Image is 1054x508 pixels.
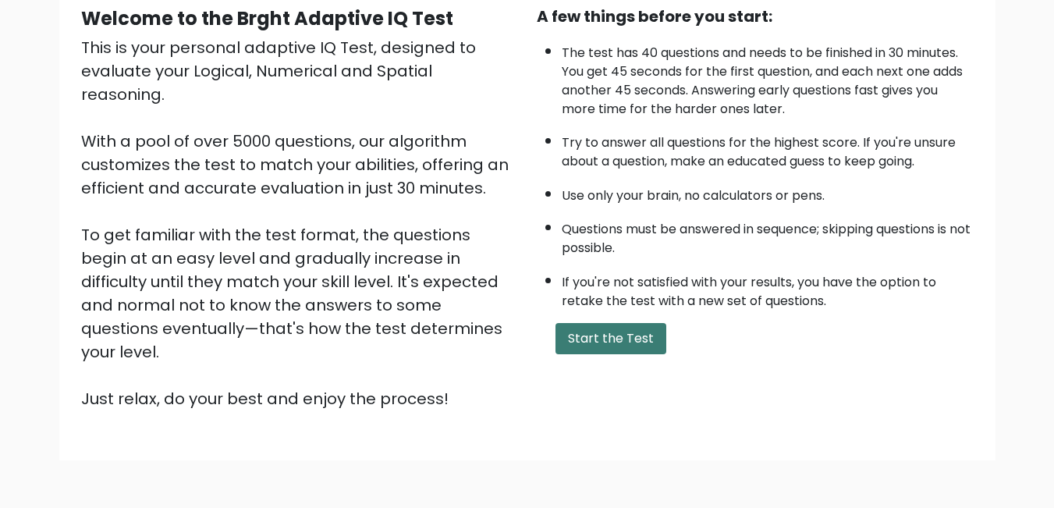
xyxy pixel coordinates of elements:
li: Use only your brain, no calculators or pens. [562,179,974,205]
li: Try to answer all questions for the highest score. If you're unsure about a question, make an edu... [562,126,974,171]
li: The test has 40 questions and needs to be finished in 30 minutes. You get 45 seconds for the firs... [562,36,974,119]
div: A few things before you start: [537,5,974,28]
div: This is your personal adaptive IQ Test, designed to evaluate your Logical, Numerical and Spatial ... [81,36,518,410]
li: Questions must be answered in sequence; skipping questions is not possible. [562,212,974,258]
b: Welcome to the Brght Adaptive IQ Test [81,5,453,31]
li: If you're not satisfied with your results, you have the option to retake the test with a new set ... [562,265,974,311]
button: Start the Test [555,323,666,354]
